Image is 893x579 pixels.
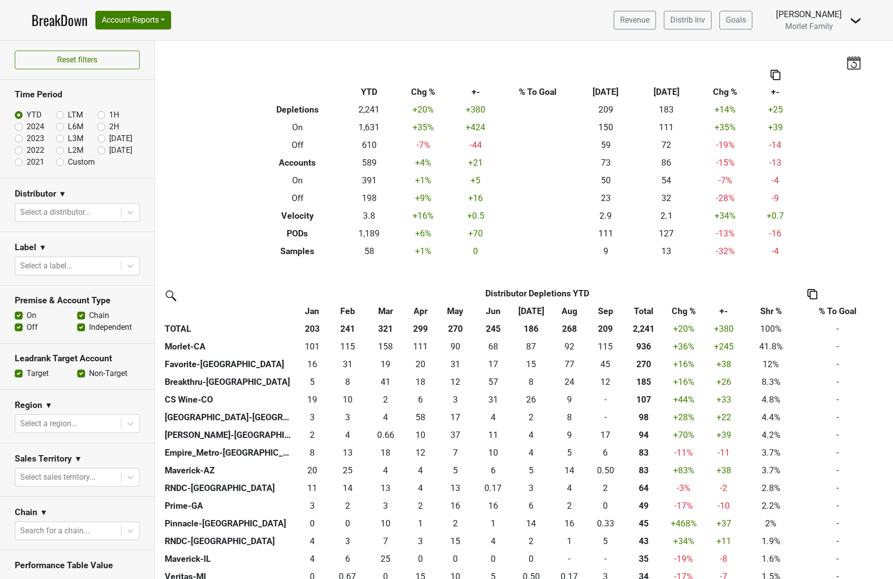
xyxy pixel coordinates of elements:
[665,391,702,408] td: +44 %
[15,400,42,410] h3: Region
[344,242,395,260] td: 58
[109,121,119,133] label: 2H
[591,376,620,388] div: 12
[512,302,551,320] th: Jul: activate to sort column ascending
[704,358,743,371] div: +38
[451,225,500,242] td: +70
[636,242,697,260] td: 13
[407,340,434,353] div: 111
[437,355,474,373] td: 30.581
[251,118,344,136] th: On
[514,411,548,424] div: 2
[328,426,367,444] td: 3.5
[589,320,623,338] th: 209
[296,391,328,408] td: 18.834
[476,376,510,388] div: 57
[589,338,623,355] td: 115.333
[162,302,296,320] th: &nbsp;: activate to sort column ascending
[776,8,842,21] div: [PERSON_NAME]
[27,133,44,145] label: 2023
[589,391,623,408] td: 0
[500,83,575,101] th: % To Goal
[68,145,84,156] label: L2M
[451,207,500,225] td: +0.5
[625,340,663,353] div: 936
[328,355,367,373] td: 30.833
[665,355,702,373] td: +16 %
[89,368,127,379] label: Non-Target
[27,310,36,321] label: On
[589,355,623,373] td: 44.583
[162,355,296,373] th: Favorite-[GEOGRAPHIC_DATA]
[451,83,500,101] th: +-
[395,101,452,118] td: +20 %
[754,118,797,136] td: +39
[636,83,697,101] th: [DATE]
[754,172,797,189] td: -4
[512,408,551,426] td: 1.667
[405,408,436,426] td: 58.333
[331,358,364,371] div: 31
[697,83,754,101] th: Chg %
[625,376,663,388] div: 185
[162,287,178,303] img: filter
[591,340,620,353] div: 115
[331,411,364,424] div: 3
[719,11,752,29] a: Goals
[665,426,702,444] td: +70 %
[512,391,551,408] td: 26.334
[745,391,797,408] td: 4.8%
[407,411,434,424] div: 58
[575,207,636,225] td: 2.9
[754,207,797,225] td: +0.7
[40,507,48,519] span: ▼
[405,373,436,391] td: 18.167
[328,320,367,338] th: 241
[27,156,44,168] label: 2021
[553,340,586,353] div: 92
[754,189,797,207] td: -9
[575,225,636,242] td: 111
[589,373,623,391] td: 11.834
[625,411,663,424] div: 98
[405,302,436,320] th: Apr: activate to sort column ascending
[625,393,663,406] div: 107
[331,429,364,441] div: 4
[575,136,636,154] td: 59
[589,426,623,444] td: 17
[553,393,586,406] div: 9
[665,373,702,391] td: +16 %
[437,391,474,408] td: 3.167
[59,188,66,200] span: ▼
[296,408,328,426] td: 2.5
[298,340,326,353] div: 101
[405,426,436,444] td: 10.34
[251,242,344,260] th: Samples
[89,321,132,333] label: Independent
[622,408,665,426] th: 97.669
[298,376,326,388] div: 5
[328,373,367,391] td: 8.334
[437,426,474,444] td: 36.59
[575,101,636,118] td: 209
[474,408,512,426] td: 3.667
[367,391,405,408] td: 2
[474,320,512,338] th: 245
[395,189,452,207] td: +9 %
[45,400,53,411] span: ▼
[575,118,636,136] td: 150
[15,353,140,364] h3: Leadrank Target Account
[636,118,697,136] td: 111
[636,172,697,189] td: 54
[395,242,452,260] td: +1 %
[622,302,665,320] th: Total: activate to sort column ascending
[407,358,434,371] div: 20
[550,320,589,338] th: 268
[514,340,548,353] div: 87
[550,391,589,408] td: 9.332
[553,358,586,371] div: 77
[251,101,344,118] th: Depletions
[550,302,589,320] th: Aug: activate to sort column ascending
[27,145,44,156] label: 2022
[162,391,296,408] th: CS Wine-CO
